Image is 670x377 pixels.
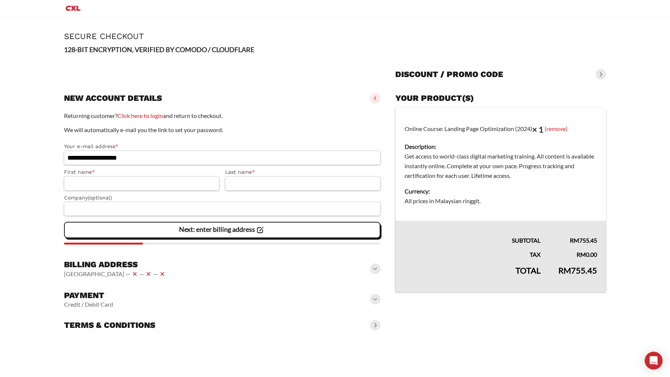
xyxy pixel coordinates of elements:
span: RM [577,251,586,258]
h1: Secure Checkout [64,32,606,41]
vaadin-horizontal-layout: [GEOGRAPHIC_DATA] — — — [64,269,167,278]
h3: Discount / promo code [395,69,503,80]
strong: × 1 [532,124,543,134]
span: RM [570,237,579,244]
dd: All prices in Malaysian ringgit. [405,196,597,206]
th: Subtotal [395,221,549,245]
th: Total [395,259,549,292]
p: Returning customer? and return to checkout. [64,111,380,121]
td: Online Course: Landing Page Optimization (2024) [395,108,606,221]
span: RM [558,265,571,275]
div: Open Intercom Messenger [645,352,663,370]
span: (optional) [88,195,112,201]
h3: Payment [64,290,113,301]
bdi: 755.45 [558,265,597,275]
h3: Terms & conditions [64,320,155,330]
label: Your e-mail address [64,142,380,151]
dt: Currency: [405,186,597,196]
label: Last name [225,168,380,176]
h3: Billing address [64,259,167,270]
label: Company [64,194,380,202]
dt: Description: [405,142,597,151]
p: We will automatically e-mail you the link to set your password. [64,125,380,135]
dd: Get access to world-class digital marketing training. All content is available instantly online. ... [405,151,597,180]
bdi: 755.45 [570,237,597,244]
bdi: 0.00 [577,251,597,258]
a: (remove) [545,125,568,132]
a: Click here to login [117,112,163,119]
th: Tax [395,245,549,259]
vaadin-horizontal-layout: Credit / Debit Card [64,301,113,308]
label: First name [64,168,219,176]
h3: New account details [64,93,162,103]
vaadin-button: Next: enter billing address [64,222,380,238]
strong: 128-BIT ENCRYPTION, VERIFIED BY COMODO / CLOUDFLARE [64,45,254,54]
